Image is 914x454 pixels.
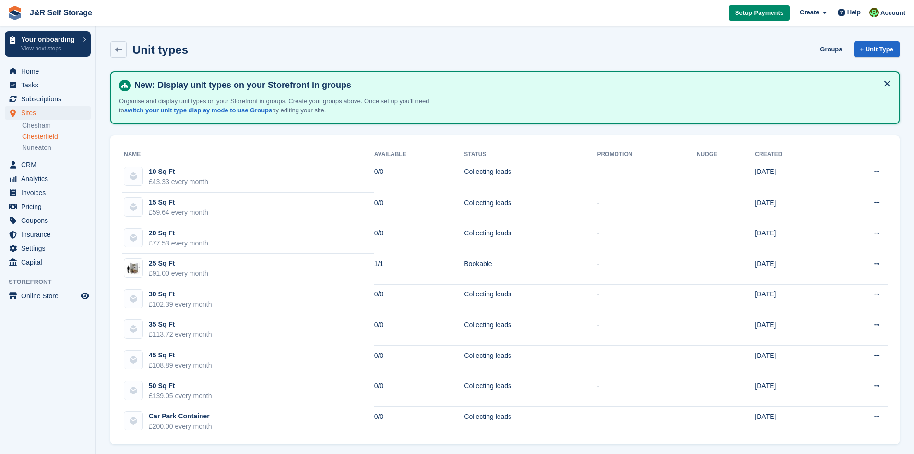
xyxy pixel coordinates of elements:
[5,172,91,185] a: menu
[847,8,861,17] span: Help
[464,376,597,407] td: Collecting leads
[149,258,208,269] div: 25 Sq Ft
[124,290,142,308] img: blank-unit-type-icon-ffbac7b88ba66c5e286b0e438baccc4b9c83835d4c34f86887a83fc20ec27e7b.svg
[597,284,696,315] td: -
[5,242,91,255] a: menu
[755,345,831,376] td: [DATE]
[5,106,91,120] a: menu
[597,147,696,162] th: Promotion
[149,238,208,248] div: £77.53 every month
[21,106,79,120] span: Sites
[597,162,696,193] td: -
[149,269,208,279] div: £91.00 every month
[755,223,831,254] td: [DATE]
[374,193,464,223] td: 0/0
[5,214,91,227] a: menu
[149,391,212,401] div: £139.05 every month
[79,290,91,302] a: Preview store
[124,198,142,216] img: blank-unit-type-icon-ffbac7b88ba66c5e286b0e438baccc4b9c83835d4c34f86887a83fc20ec27e7b.svg
[21,92,79,106] span: Subscriptions
[132,43,188,56] h2: Unit types
[22,132,91,141] a: Chesterfield
[755,254,831,284] td: [DATE]
[464,345,597,376] td: Collecting leads
[755,284,831,315] td: [DATE]
[464,254,597,284] td: Bookable
[5,186,91,199] a: menu
[854,41,900,57] a: + Unit Type
[21,36,78,43] p: Your onboarding
[8,6,22,20] img: stora-icon-8386f47178a22dfd0bd8f6a31ec36ba5ce8667c1dd55bd0f319d3a0aa187defe.svg
[5,92,91,106] a: menu
[5,78,91,92] a: menu
[149,330,212,340] div: £113.72 every month
[374,223,464,254] td: 0/0
[122,147,374,162] th: Name
[21,78,79,92] span: Tasks
[755,376,831,407] td: [DATE]
[131,80,891,91] h4: New: Display unit types on your Storefront in groups
[374,284,464,315] td: 0/0
[597,223,696,254] td: -
[21,242,79,255] span: Settings
[124,167,142,185] img: blank-unit-type-icon-ffbac7b88ba66c5e286b0e438baccc4b9c83835d4c34f86887a83fc20ec27e7b.svg
[21,214,79,227] span: Coupons
[21,228,79,241] span: Insurance
[374,345,464,376] td: 0/0
[597,315,696,346] td: -
[755,315,831,346] td: [DATE]
[149,177,208,187] div: £43.33 every month
[374,376,464,407] td: 0/0
[119,97,455,115] p: Organise and display unit types on your Storefront in groups. Create your groups above. Once set ...
[755,147,831,162] th: Created
[5,289,91,303] a: menu
[124,229,142,247] img: blank-unit-type-icon-ffbac7b88ba66c5e286b0e438baccc4b9c83835d4c34f86887a83fc20ec27e7b.svg
[597,193,696,223] td: -
[464,284,597,315] td: Collecting leads
[5,256,91,269] a: menu
[735,8,783,18] span: Setup Payments
[149,319,212,330] div: 35 Sq Ft
[374,315,464,346] td: 0/0
[124,107,272,114] a: switch your unit type display mode to use Groups
[464,406,597,437] td: Collecting leads
[755,162,831,193] td: [DATE]
[149,381,212,391] div: 50 Sq Ft
[21,44,78,53] p: View next steps
[464,315,597,346] td: Collecting leads
[464,147,597,162] th: Status
[21,289,79,303] span: Online Store
[26,5,96,21] a: J&R Self Storage
[22,143,91,152] a: Nuneaton
[124,320,142,338] img: blank-unit-type-icon-ffbac7b88ba66c5e286b0e438baccc4b9c83835d4c34f86887a83fc20ec27e7b.svg
[816,41,846,57] a: Groups
[21,64,79,78] span: Home
[755,193,831,223] td: [DATE]
[5,228,91,241] a: menu
[21,186,79,199] span: Invoices
[21,200,79,213] span: Pricing
[464,162,597,193] td: Collecting leads
[22,121,91,130] a: Chesham
[9,277,95,287] span: Storefront
[149,299,212,309] div: £102.39 every month
[729,5,790,21] a: Setup Payments
[149,289,212,299] div: 30 Sq Ft
[697,147,755,162] th: Nudge
[597,254,696,284] td: -
[597,406,696,437] td: -
[5,64,91,78] a: menu
[149,228,208,238] div: 20 Sq Ft
[5,200,91,213] a: menu
[374,162,464,193] td: 0/0
[800,8,819,17] span: Create
[869,8,879,17] img: Steve Pollicott
[149,167,208,177] div: 10 Sq Ft
[597,376,696,407] td: -
[755,406,831,437] td: [DATE]
[149,197,208,208] div: 15 Sq Ft
[5,31,91,57] a: Your onboarding View next steps
[149,208,208,218] div: £59.64 every month
[124,261,142,275] img: 25-sqft-unit.jpg
[5,158,91,172] a: menu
